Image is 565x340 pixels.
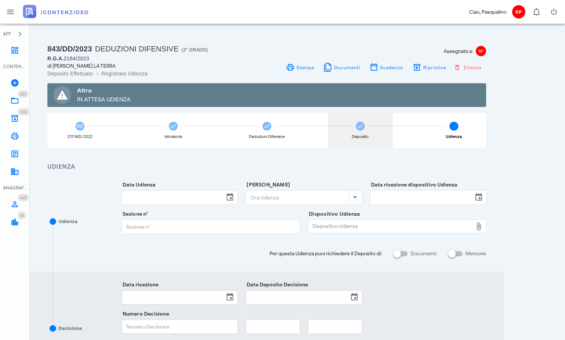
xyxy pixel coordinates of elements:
[3,185,27,191] div: ANAGRAFICA
[20,110,27,114] span: 1226
[123,320,237,333] input: Numero Decisione
[247,191,347,204] input: Ora Udienza
[95,45,179,53] span: Deduzioni Difensive
[77,87,92,94] strong: Altro
[164,135,182,139] div: Istruttoria
[47,62,263,70] div: di [PERSON_NAME] LA TERRA
[307,211,360,218] label: Dispositivo Udienza
[476,46,486,56] span: RP
[270,250,382,257] span: Per questa Udienza puoi richiedere il Deposito di:
[411,250,437,257] label: Documenti
[58,325,82,332] div: Decisione
[455,64,482,71] span: Elimina
[469,8,507,16] div: Ciao, Pasqualino
[67,135,93,139] div: 217/MD/2022
[281,62,318,73] a: Stampa
[449,122,458,131] span: 5
[20,92,26,97] span: 300
[18,212,26,219] span: Distintivo
[465,250,486,257] label: Memorie
[527,3,545,21] button: Distintivo
[296,65,314,70] span: Stampa
[451,62,486,73] button: Elimina
[47,162,486,172] h3: Udienza
[352,135,369,139] div: Deposito
[249,135,285,139] div: Deduzioni Difensive
[47,45,92,53] span: 843/DD/2023
[319,62,365,73] button: Documenti
[20,195,27,200] span: 468
[123,221,300,233] input: Sezione n°
[509,3,527,21] button: RP
[380,65,404,70] span: Scadenze
[120,211,148,218] label: Sezione n°
[444,47,473,55] span: Assegnata a:
[446,135,462,139] div: Udienza
[47,55,64,61] span: R.G.A.
[20,213,24,218] span: 35
[408,62,451,73] button: Ripristina
[120,310,169,318] label: Numero Decisione
[512,5,525,18] span: RP
[18,90,29,98] span: Distintivo
[244,181,290,189] label: [PERSON_NAME]
[58,218,77,225] div: Udienza
[3,63,27,70] div: CONTENZIOSO
[334,65,360,70] span: Documenti
[23,5,88,18] img: logo-text-2x.png
[423,65,446,70] span: Ripristina
[18,108,30,115] span: Distintivo
[77,95,480,104] div: IN ATTESA UDIENZA
[309,221,473,232] div: Dispositivo Udienza
[18,194,29,201] span: Distintivo
[182,47,208,53] span: (2° Grado)
[47,55,263,62] div: 2184/2023
[365,62,408,73] button: Scadenze
[47,70,263,77] div: Deposito Effettuato → Registrare Udienza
